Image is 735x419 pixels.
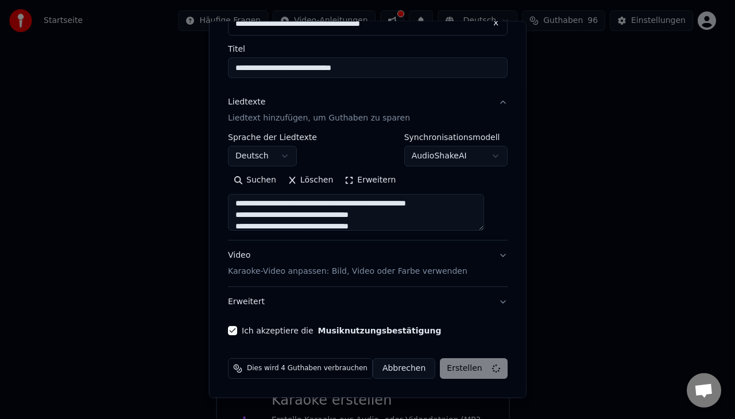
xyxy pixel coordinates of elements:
div: Liedtexte [228,97,265,108]
label: Sprache der Liedtexte [228,133,317,141]
label: Ich akzeptiere die [242,327,441,335]
button: Löschen [282,171,339,189]
button: Suchen [228,171,282,189]
button: Abbrechen [373,358,435,379]
p: Liedtext hinzufügen, um Guthaben zu sparen [228,112,410,124]
div: LiedtexteLiedtext hinzufügen, um Guthaben zu sparen [228,133,508,240]
div: Video [228,250,467,277]
button: Ich akzeptiere die [318,327,441,335]
button: LiedtexteLiedtext hinzufügen, um Guthaben zu sparen [228,88,508,134]
label: Titel [228,45,508,53]
button: Erweitern [339,171,401,189]
button: Erweitert [228,287,508,317]
button: VideoKaraoke-Video anpassen: Bild, Video oder Farbe verwenden [228,240,508,286]
label: Synchronisationsmodell [404,133,507,141]
p: Karaoke-Video anpassen: Bild, Video oder Farbe verwenden [228,266,467,277]
span: Dies wird 4 Guthaben verbrauchen [247,364,367,373]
